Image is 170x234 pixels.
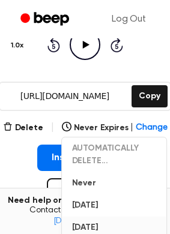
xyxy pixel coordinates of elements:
a: [EMAIL_ADDRESS][DOMAIN_NAME] [53,206,141,226]
span: | [50,121,55,135]
button: Never [62,172,167,194]
span: Contact us [7,206,163,227]
a: Beep [12,8,80,31]
span: Change [136,122,167,134]
button: Copy [132,85,167,107]
a: Log Out [100,5,158,34]
button: Never Expires|Change [62,122,168,134]
button: [DATE] [62,194,167,217]
span: | [130,122,133,134]
button: AUTOMATICALLY DELETE... [62,137,167,172]
button: Delete [3,122,43,134]
button: 1.0x [10,35,28,56]
button: Insert into Doc [37,145,133,171]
